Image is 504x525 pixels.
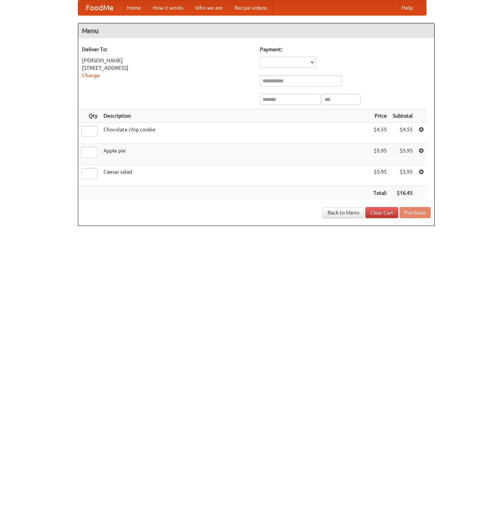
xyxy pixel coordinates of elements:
[260,46,431,53] h5: Payment:
[390,109,416,123] th: Subtotal
[399,207,431,218] button: Purchase
[228,0,273,15] a: Recipe videos
[390,186,416,200] th: $16.45
[101,109,370,123] th: Description
[101,144,370,165] td: Apple pie
[323,207,364,218] a: Back to Menu
[390,123,416,144] td: $4.55
[365,207,398,218] a: Clear Cart
[396,0,419,15] a: Help
[370,144,390,165] td: $5.95
[82,57,253,64] div: [PERSON_NAME]
[82,46,253,53] h5: Deliver To:
[189,0,228,15] a: Who we are
[390,144,416,165] td: $5.95
[121,0,147,15] a: Home
[370,109,390,123] th: Price
[370,186,390,200] th: Total:
[82,72,100,78] a: Change
[370,123,390,144] td: $4.55
[78,23,434,38] h4: Menu
[82,64,253,72] div: [STREET_ADDRESS]
[147,0,189,15] a: How it works
[101,165,370,186] td: Caesar salad
[390,165,416,186] td: $5.95
[78,109,101,123] th: Qty
[78,0,121,15] a: FoodMe
[101,123,370,144] td: Chocolate chip cookie
[370,165,390,186] td: $5.95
